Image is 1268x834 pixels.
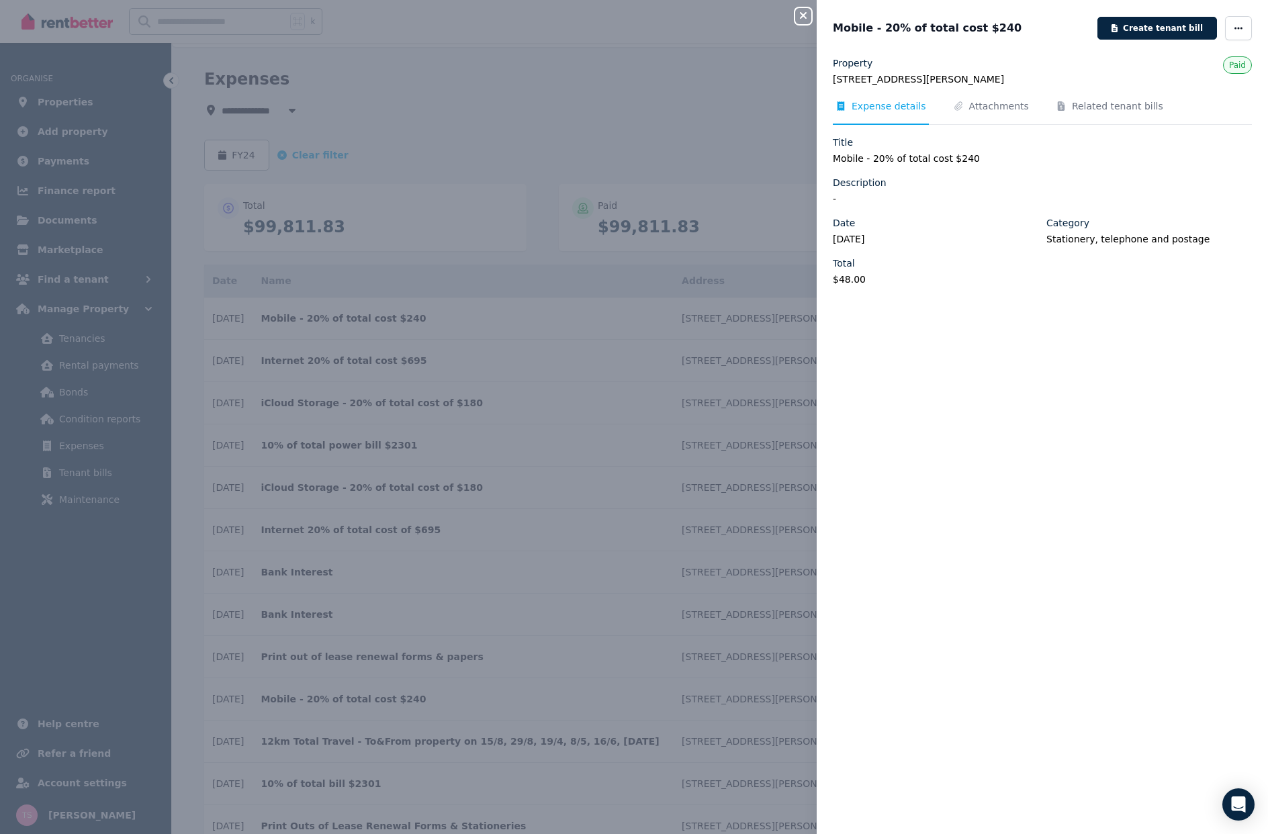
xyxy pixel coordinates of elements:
[1097,17,1217,40] button: Create tenant bill
[969,99,1029,113] span: Attachments
[1229,60,1246,70] span: Paid
[1222,788,1255,821] div: Open Intercom Messenger
[833,56,872,70] label: Property
[833,99,1252,125] nav: Tabs
[833,232,1038,246] legend: [DATE]
[833,257,855,270] label: Total
[1046,216,1089,230] label: Category
[852,99,926,113] span: Expense details
[833,20,1022,36] span: Mobile - 20% of total cost $240
[833,273,1038,286] legend: $48.00
[833,136,853,149] label: Title
[1046,232,1252,246] legend: Stationery, telephone and postage
[1072,99,1163,113] span: Related tenant bills
[833,216,855,230] label: Date
[833,192,1252,205] legend: -
[833,152,1252,165] legend: Mobile - 20% of total cost $240
[833,73,1252,86] legend: [STREET_ADDRESS][PERSON_NAME]
[833,176,887,189] label: Description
